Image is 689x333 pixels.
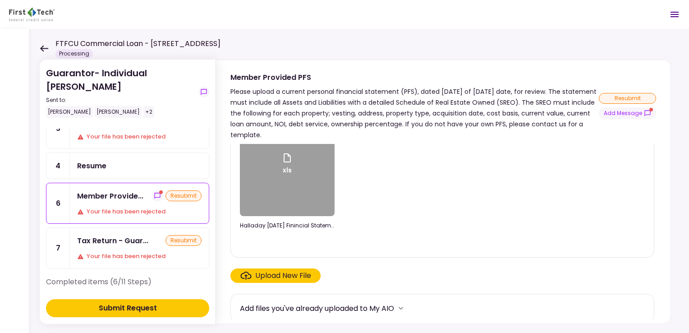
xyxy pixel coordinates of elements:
[77,160,106,171] div: Resume
[9,8,55,21] img: Partner icon
[165,235,202,246] div: resubmit
[255,270,311,281] div: Upload New File
[664,4,685,25] button: Open menu
[77,190,143,202] div: Member Provided PFS
[230,268,321,283] span: Click here to upload the required document
[46,228,70,268] div: 7
[143,106,154,118] div: +2
[240,222,335,230] div: Halladay 8-15-2025 Finincial Statement.xls
[46,108,209,149] a: 3CRE Owned Worksheetshow-messagesresubmitYour file has been rejected
[95,106,142,118] div: [PERSON_NAME]
[77,235,148,246] div: Tax Return - Guarantor
[152,190,163,201] button: show-messages
[240,303,394,314] div: Add files you've already uploaded to My AIO
[216,60,671,324] div: Member Provided PFSPlease upload a current personal financial statement (PFS), dated [DATE] of [D...
[46,277,209,295] div: Completed items (6/11 Steps)
[230,86,599,140] div: Please upload a current personal financial statement (PFS), dated [DATE] of [DATE] date, for revi...
[77,132,202,141] div: Your file has been rejected
[46,153,70,179] div: 4
[55,38,220,49] h1: FTFCU Commercial Loan - [STREET_ADDRESS]
[198,87,209,97] button: show-messages
[46,299,209,317] button: Submit Request
[55,49,93,58] div: Processing
[99,303,157,314] div: Submit Request
[165,190,202,201] div: resubmit
[230,72,599,83] div: Member Provided PFS
[599,93,656,104] div: resubmit
[46,153,209,179] a: 4Resume
[282,153,293,177] div: xls
[46,106,93,118] div: [PERSON_NAME]
[599,107,656,119] button: show-messages
[46,227,209,268] a: 7Tax Return - GuarantorresubmitYour file has been rejected
[46,66,195,118] div: Guarantor- Individual [PERSON_NAME]
[77,207,202,216] div: Your file has been rejected
[46,108,70,148] div: 3
[46,183,70,223] div: 6
[46,183,209,224] a: 6Member Provided PFSshow-messagesresubmitYour file has been rejected
[46,96,195,104] div: Sent to:
[77,252,202,261] div: Your file has been rejected
[394,301,408,315] button: more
